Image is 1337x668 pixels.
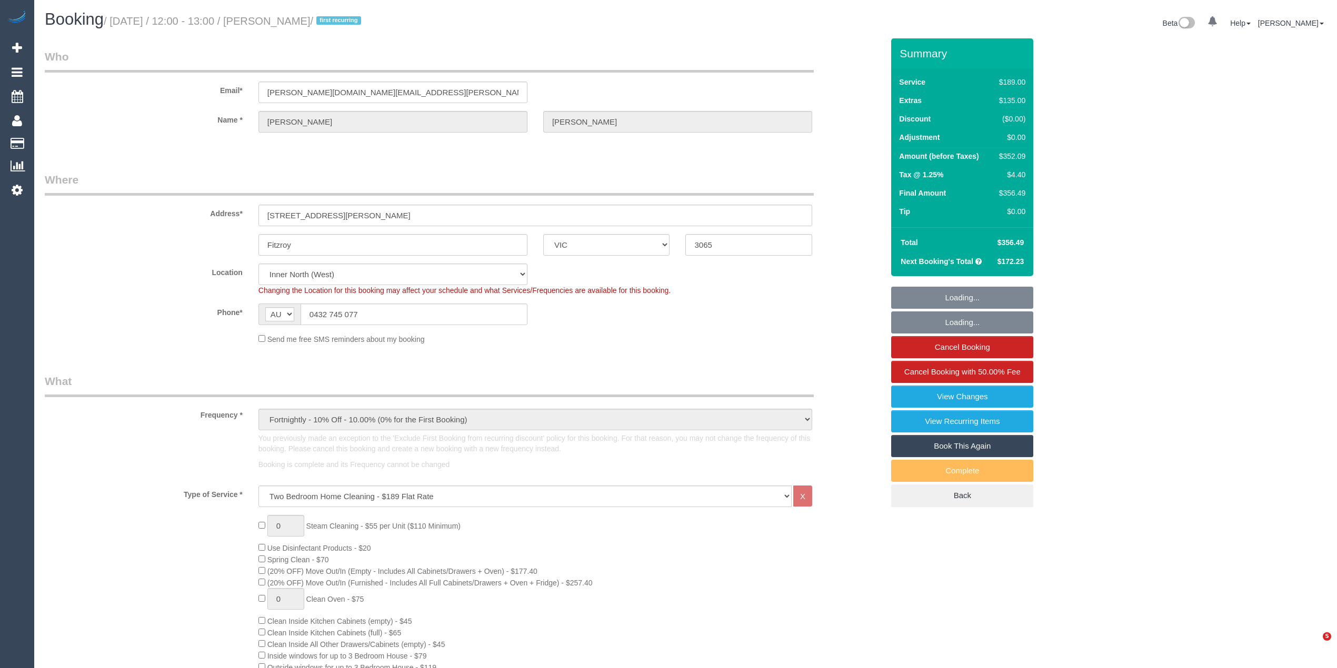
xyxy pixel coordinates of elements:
[267,629,401,637] span: Clean Inside Kitchen Cabinets (full) - $65
[891,435,1033,457] a: Book This Again
[899,95,922,106] label: Extras
[267,640,445,649] span: Clean Inside All Other Drawers/Cabinets (empty) - $45
[258,111,527,133] input: First Name*
[995,188,1025,198] div: $356.49
[6,11,27,25] img: Automaid Logo
[37,303,251,318] label: Phone*
[891,336,1033,358] a: Cancel Booking
[37,406,251,420] label: Frequency *
[306,595,364,603] span: Clean Oven - $75
[258,459,812,470] p: Booking is complete and its Frequency cannot be changed
[267,617,412,625] span: Clean Inside Kitchen Cabinets (empty) - $45
[543,111,812,133] input: Last Name*
[1323,632,1331,641] span: 5
[997,238,1024,247] span: $356.49
[104,15,364,27] small: / [DATE] / 12:00 - 13:00 / [PERSON_NAME]
[1301,632,1326,657] iframe: Intercom live chat
[258,286,671,295] span: Changing the Location for this booking may affect your schedule and what Services/Frequencies are...
[258,82,527,103] input: Email*
[899,206,910,217] label: Tip
[899,169,943,180] label: Tax @ 1.25%
[45,373,814,397] legend: What
[45,10,104,28] span: Booking
[258,433,812,454] p: You previously made an exception to the 'Exclude First Booking from recurring discount' policy fo...
[316,16,361,25] span: first recurring
[899,151,979,161] label: Amount (before Taxes)
[901,238,917,247] strong: Total
[45,172,814,196] legend: Where
[685,234,812,256] input: Post Code*
[899,114,931,124] label: Discount
[995,132,1025,143] div: $0.00
[891,410,1033,432] a: View Recurring Items
[45,49,814,73] legend: Who
[995,169,1025,180] div: $4.40
[891,484,1033,507] a: Back
[899,77,925,87] label: Service
[899,132,940,143] label: Adjustment
[997,257,1024,266] span: $172.23
[311,15,365,27] span: /
[995,77,1025,87] div: $189.00
[899,188,946,198] label: Final Amount
[267,567,537,575] span: (20% OFF) Move Out/In (Empty - Includes All Cabinets/Drawers + Oven) - $177.40
[891,361,1033,383] a: Cancel Booking with 50.00% Fee
[995,114,1025,124] div: ($0.00)
[301,303,527,325] input: Phone*
[37,111,251,125] label: Name *
[258,234,527,256] input: Suburb*
[306,522,461,530] span: Steam Cleaning - $55 per Unit ($110 Minimum)
[267,652,427,660] span: Inside windows for up to 3 Bedroom House - $79
[900,47,1028,59] h3: Summary
[1258,19,1324,27] a: [PERSON_NAME]
[995,151,1025,161] div: $352.09
[995,95,1025,106] div: $135.00
[901,257,973,266] strong: Next Booking's Total
[37,82,251,96] label: Email*
[1230,19,1251,27] a: Help
[37,485,251,500] label: Type of Service *
[904,367,1021,376] span: Cancel Booking with 50.00% Fee
[267,335,425,343] span: Send me free SMS reminders about my booking
[267,555,329,564] span: Spring Clean - $70
[1178,17,1195,31] img: New interface
[995,206,1025,217] div: $0.00
[1163,19,1195,27] a: Beta
[267,579,593,587] span: (20% OFF) Move Out/In (Furnished - Includes All Full Cabinets/Drawers + Oven + Fridge) - $257.40
[37,205,251,219] label: Address*
[891,386,1033,408] a: View Changes
[37,264,251,278] label: Location
[267,544,371,552] span: Use Disinfectant Products - $20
